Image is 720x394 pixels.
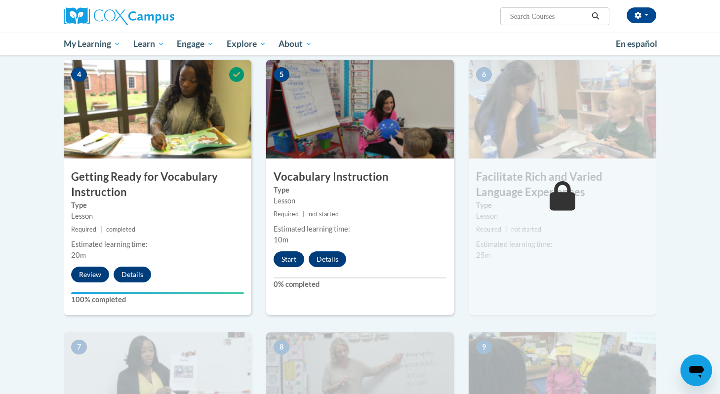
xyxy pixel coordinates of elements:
iframe: Button to launch messaging window [680,355,712,386]
span: Learn [133,38,164,50]
div: Lesson [476,211,649,222]
button: Start [274,251,304,267]
div: Main menu [49,33,671,55]
div: Estimated learning time: [274,224,446,235]
label: 100% completed [71,294,244,305]
div: Lesson [71,211,244,222]
span: | [505,226,507,233]
a: Engage [170,33,220,55]
span: Required [476,226,501,233]
span: 8 [274,340,289,355]
button: Details [309,251,346,267]
input: Search Courses [509,10,588,22]
span: Required [274,210,299,218]
span: Engage [177,38,214,50]
h3: Vocabulary Instruction [266,169,454,185]
a: Cox Campus [64,7,251,25]
img: Course Image [469,60,656,158]
span: 9 [476,340,492,355]
label: 0% completed [274,279,446,290]
span: My Learning [64,38,120,50]
a: About [273,33,319,55]
span: not started [309,210,339,218]
label: Type [274,185,446,196]
span: 6 [476,67,492,82]
span: completed [106,226,135,233]
label: Type [71,200,244,211]
span: 25m [476,251,491,259]
a: My Learning [57,33,127,55]
button: Details [114,267,151,282]
span: 10m [274,236,288,244]
h3: Getting Ready for Vocabulary Instruction [64,169,251,200]
a: En español [609,34,664,54]
span: | [100,226,102,233]
button: Search [588,10,603,22]
img: Course Image [266,60,454,158]
a: Learn [127,33,171,55]
span: 4 [71,67,87,82]
h3: Facilitate Rich and Varied Language Experiences [469,169,656,200]
span: | [303,210,305,218]
a: Explore [220,33,273,55]
span: About [279,38,312,50]
button: Account Settings [627,7,656,23]
span: Explore [227,38,266,50]
img: Cox Campus [64,7,174,25]
div: Estimated learning time: [476,239,649,250]
span: 20m [71,251,86,259]
div: Estimated learning time: [71,239,244,250]
label: Type [476,200,649,211]
span: En español [616,39,657,49]
span: 5 [274,67,289,82]
div: Your progress [71,292,244,294]
span: 7 [71,340,87,355]
span: Required [71,226,96,233]
span: not started [511,226,541,233]
div: Lesson [274,196,446,206]
img: Course Image [64,60,251,158]
button: Review [71,267,109,282]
